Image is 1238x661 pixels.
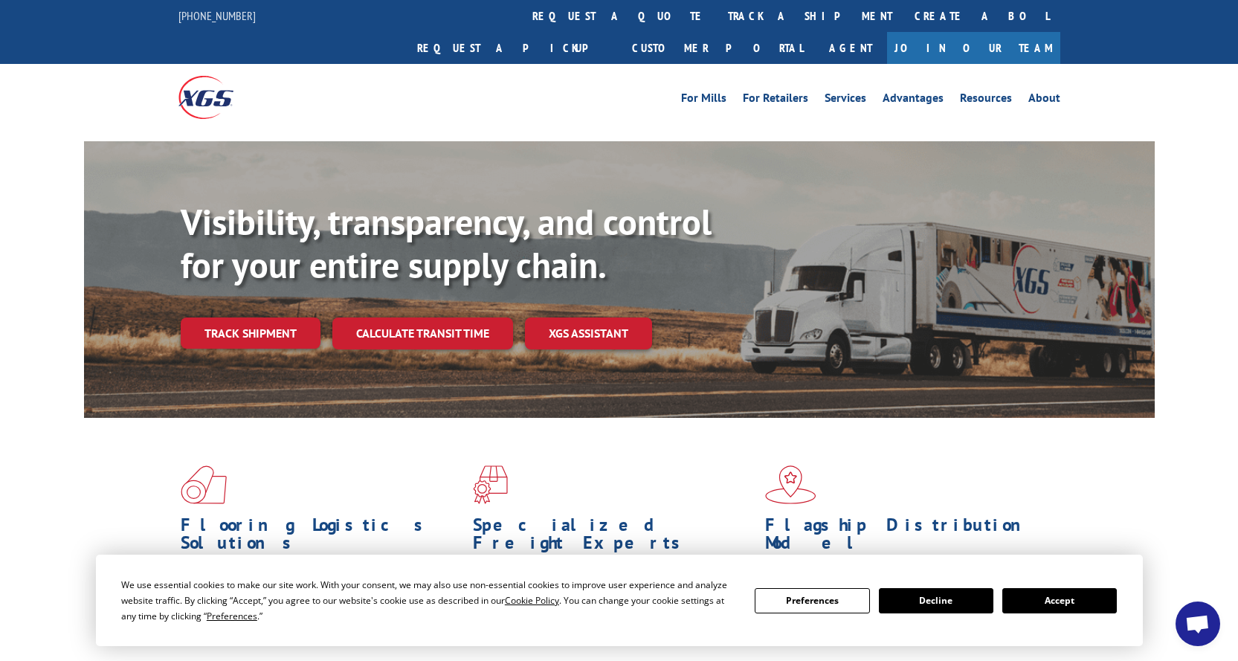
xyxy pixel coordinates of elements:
[765,465,816,504] img: xgs-icon-flagship-distribution-model-red
[96,555,1143,646] div: Cookie Consent Prompt
[473,516,754,559] h1: Specialized Freight Experts
[743,92,808,109] a: For Retailers
[621,32,814,64] a: Customer Portal
[755,588,869,613] button: Preferences
[681,92,726,109] a: For Mills
[181,465,227,504] img: xgs-icon-total-supply-chain-intelligence-red
[814,32,887,64] a: Agent
[1176,602,1220,646] div: Open chat
[1028,92,1060,109] a: About
[181,516,462,559] h1: Flooring Logistics Solutions
[505,594,559,607] span: Cookie Policy
[765,516,1046,559] h1: Flagship Distribution Model
[121,577,737,624] div: We use essential cookies to make our site work. With your consent, we may also use non-essential ...
[406,32,621,64] a: Request a pickup
[207,610,257,622] span: Preferences
[887,32,1060,64] a: Join Our Team
[473,465,508,504] img: xgs-icon-focused-on-flooring-red
[825,92,866,109] a: Services
[883,92,944,109] a: Advantages
[960,92,1012,109] a: Resources
[525,317,652,349] a: XGS ASSISTANT
[879,588,993,613] button: Decline
[178,8,256,23] a: [PHONE_NUMBER]
[332,317,513,349] a: Calculate transit time
[1002,588,1117,613] button: Accept
[181,199,712,288] b: Visibility, transparency, and control for your entire supply chain.
[181,317,320,349] a: Track shipment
